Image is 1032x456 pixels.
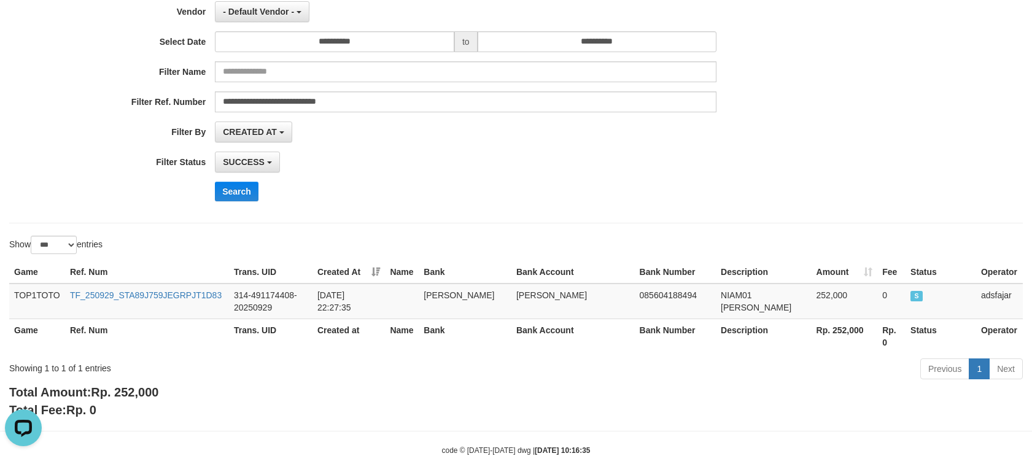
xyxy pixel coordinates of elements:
[215,182,258,201] button: Search
[976,284,1023,319] td: adsfajar
[535,446,590,455] strong: [DATE] 10:16:35
[877,319,906,354] th: Rp. 0
[716,284,812,319] td: NIAM01 [PERSON_NAME]
[635,284,716,319] td: 085604188494
[215,1,309,22] button: - Default Vendor -
[229,284,312,319] td: 314-491174408-20250929
[70,290,222,300] a: TF_250929_STA89J759JEGRPJT1D83
[223,7,294,17] span: - Default Vendor -
[877,284,906,319] td: 0
[66,403,96,417] span: Rp. 0
[969,358,990,379] a: 1
[906,319,976,354] th: Status
[9,403,96,417] b: Total Fee:
[419,261,511,284] th: Bank
[635,319,716,354] th: Bank Number
[454,31,478,52] span: to
[229,261,312,284] th: Trans. UID
[9,357,421,374] div: Showing 1 to 1 of 1 entries
[812,319,878,354] th: Rp. 252,000
[976,261,1023,284] th: Operator
[223,127,277,137] span: CREATED AT
[385,261,419,284] th: Name
[9,385,158,399] b: Total Amount:
[877,261,906,284] th: Fee
[989,358,1023,379] a: Next
[511,284,635,319] td: [PERSON_NAME]
[906,261,976,284] th: Status
[812,284,878,319] td: 252,000
[31,236,77,254] select: Showentries
[511,261,635,284] th: Bank Account
[91,385,158,399] span: Rp. 252,000
[812,261,878,284] th: Amount: activate to sort column ascending
[716,261,812,284] th: Description
[215,122,292,142] button: CREATED AT
[716,319,812,354] th: Description
[976,319,1023,354] th: Operator
[9,284,65,319] td: TOP1TOTO
[312,261,385,284] th: Created At: activate to sort column ascending
[442,446,591,455] small: code © [DATE]-[DATE] dwg |
[511,319,635,354] th: Bank Account
[9,236,103,254] label: Show entries
[9,319,65,354] th: Game
[5,5,42,42] button: Open LiveChat chat widget
[65,261,229,284] th: Ref. Num
[312,284,385,319] td: [DATE] 22:27:35
[65,319,229,354] th: Ref. Num
[385,319,419,354] th: Name
[312,319,385,354] th: Created at
[419,319,511,354] th: Bank
[215,152,280,172] button: SUCCESS
[229,319,312,354] th: Trans. UID
[910,291,923,301] span: SUCCESS
[920,358,969,379] a: Previous
[419,284,511,319] td: [PERSON_NAME]
[9,261,65,284] th: Game
[223,157,265,167] span: SUCCESS
[635,261,716,284] th: Bank Number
